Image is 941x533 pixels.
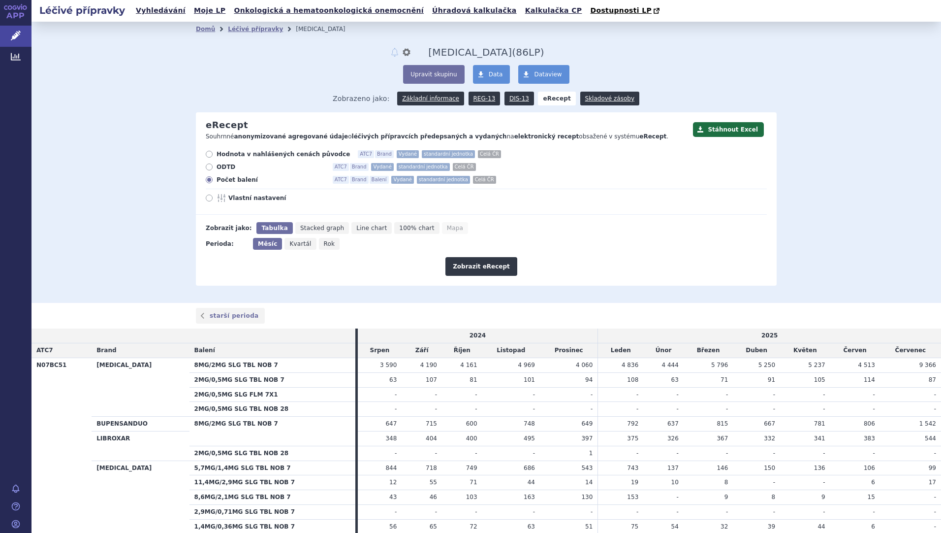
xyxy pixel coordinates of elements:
span: - [726,508,728,515]
span: 51 [585,523,593,530]
span: - [435,450,437,457]
span: standardní jednotka [397,163,450,171]
span: 150 [764,465,775,471]
span: 12 [389,479,397,486]
span: - [395,508,397,515]
span: 781 [814,420,825,427]
span: ATC7 [36,347,53,354]
span: 63 [528,523,535,530]
span: 15 [868,494,875,500]
td: Leden [598,343,643,358]
span: - [395,405,397,412]
a: Data [473,65,510,84]
span: 6 [871,523,875,530]
span: standardní jednotka [422,150,475,158]
span: 348 [385,435,397,442]
span: - [636,450,638,457]
span: - [934,508,936,515]
span: 3 590 [380,362,397,368]
span: Dataview [534,71,562,78]
td: 2025 [598,329,941,343]
span: Celá ČR [473,176,496,184]
span: 153 [627,494,638,500]
span: - [773,450,775,457]
span: 4 513 [858,362,875,368]
td: 2024 [358,329,598,343]
a: Moje LP [191,4,228,17]
a: Dataview [518,65,569,84]
span: 647 [385,420,397,427]
span: Tabulka [261,225,287,232]
a: Základní informace [397,92,464,105]
strong: léčivých přípravcích předepsaných a vydaných [352,133,507,140]
span: Balení [370,176,389,184]
th: 2,9MG/0,71MG SLG TBL NOB 7 [189,504,355,519]
h2: eRecept [206,120,248,131]
span: 844 [385,465,397,471]
span: standardní jednotka [417,176,470,184]
span: 332 [764,435,775,442]
span: - [934,405,936,412]
span: - [636,508,638,515]
span: - [533,450,535,457]
strong: elektronický recept [514,133,579,140]
span: 792 [627,420,638,427]
span: - [726,405,728,412]
button: Stáhnout Excel [693,122,764,137]
span: - [677,391,679,398]
span: - [934,523,936,530]
span: 4 969 [518,362,535,368]
span: 137 [667,465,679,471]
span: - [823,508,825,515]
span: - [873,391,875,398]
td: Srpen [358,343,402,358]
span: - [475,508,477,515]
span: 686 [524,465,535,471]
span: 383 [864,435,875,442]
span: 87 [929,376,936,383]
span: - [726,391,728,398]
span: 341 [814,435,825,442]
a: Léčivé přípravky [228,26,283,33]
span: 6 [871,479,875,486]
span: 81 [470,376,477,383]
span: 4 161 [460,362,477,368]
span: 71 [721,376,728,383]
span: Vydané [371,163,393,171]
span: 4 836 [622,362,638,368]
span: Dostupnosti LP [590,6,652,14]
span: 114 [864,376,875,383]
span: - [533,391,535,398]
th: 2MG/0,5MG SLG TBL NOB 28 [189,402,355,417]
span: 495 [524,435,535,442]
span: ATC7 [333,163,349,171]
span: 397 [581,435,593,442]
span: - [435,508,437,515]
span: 815 [717,420,728,427]
span: 8 [771,494,775,500]
span: 404 [426,435,437,442]
span: - [773,508,775,515]
span: 32 [721,523,728,530]
div: Zobrazit jako: [206,222,251,234]
th: 8MG/2MG SLG TBL NOB 7 [189,358,355,372]
span: 65 [430,523,437,530]
h2: Léčivé přípravky [31,3,133,17]
span: - [677,508,679,515]
span: 1 [589,450,593,457]
th: LIBROXAR [92,431,189,461]
span: 39 [768,523,775,530]
span: 63 [671,376,679,383]
span: - [934,391,936,398]
span: 100% chart [399,225,434,232]
th: 2MG/0,5MG SLG TBL NOB 7 [189,372,355,387]
td: Září [402,343,442,358]
th: 11,4MG/2,9MG SLG TBL NOB 7 [189,475,355,490]
span: Rok [324,240,335,247]
span: - [873,450,875,457]
span: Vydané [397,150,419,158]
span: Brand [96,347,116,354]
span: - [873,508,875,515]
span: - [636,391,638,398]
span: 4 444 [662,362,679,368]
